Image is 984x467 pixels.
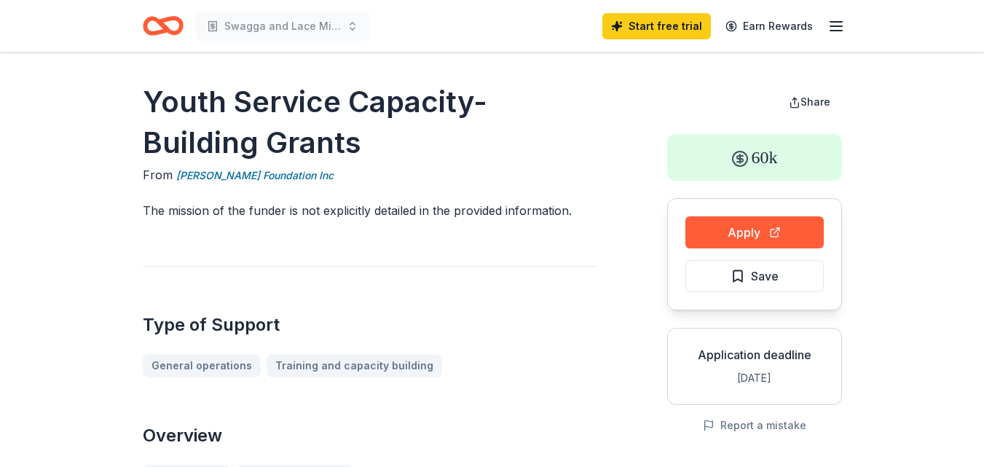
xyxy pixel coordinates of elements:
[751,267,779,286] span: Save
[602,13,711,39] a: Start free trial
[667,134,842,181] div: 60k
[143,202,597,219] p: The mission of the funder is not explicitly detailed in the provided information.
[143,9,184,43] a: Home
[777,87,842,117] button: Share
[143,313,597,337] h2: Type of Support
[224,17,341,35] span: Swagga and Lace Mind Matters
[176,167,334,184] a: [PERSON_NAME] Foundation Inc
[680,346,830,364] div: Application deadline
[143,424,597,447] h2: Overview
[685,260,824,292] button: Save
[143,166,597,184] div: From
[703,417,806,434] button: Report a mistake
[680,369,830,387] div: [DATE]
[800,95,830,108] span: Share
[717,13,822,39] a: Earn Rewards
[195,12,370,41] button: Swagga and Lace Mind Matters
[143,354,261,377] a: General operations
[267,354,442,377] a: Training and capacity building
[143,82,597,163] h1: Youth Service Capacity-Building Grants
[685,216,824,248] button: Apply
